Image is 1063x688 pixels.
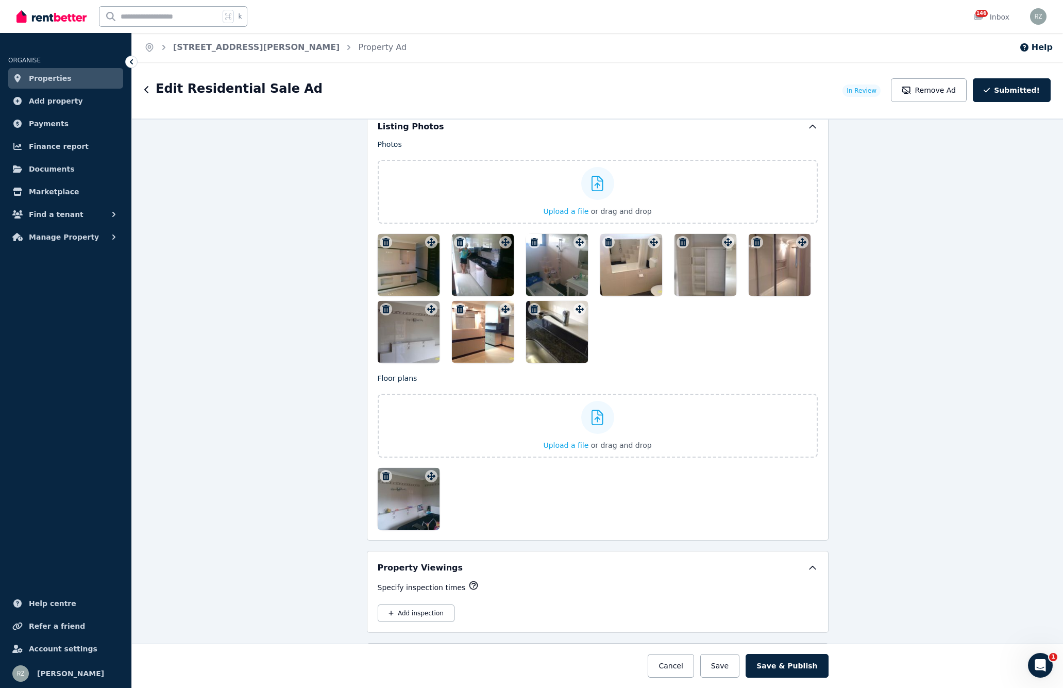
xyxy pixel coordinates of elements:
[29,140,89,153] span: Finance report
[543,440,651,450] button: Upload a file or drag and drop
[358,42,407,52] a: Property Ad
[1028,653,1053,678] iframe: Intercom live chat
[8,113,123,134] a: Payments
[975,10,988,17] span: 146
[591,441,652,449] span: or drag and drop
[132,33,419,62] nav: Breadcrumb
[847,87,876,95] span: In Review
[543,206,651,216] button: Upload a file or drag and drop
[378,562,463,574] h5: Property Viewings
[29,72,72,85] span: Properties
[8,68,123,89] a: Properties
[891,78,967,102] button: Remove Ad
[8,136,123,157] a: Finance report
[8,227,123,247] button: Manage Property
[378,121,444,133] h5: Listing Photos
[8,616,123,636] a: Refer a friend
[29,118,69,130] span: Payments
[29,95,83,107] span: Add property
[238,12,242,21] span: k
[378,605,454,622] button: Add inspection
[543,441,588,449] span: Upload a file
[1019,41,1053,54] button: Help
[973,78,1051,102] button: Submitted!
[8,57,41,64] span: ORGANISE
[378,139,818,149] p: Photos
[29,643,97,655] span: Account settings
[8,91,123,111] a: Add property
[29,163,75,175] span: Documents
[8,159,123,179] a: Documents
[378,582,466,593] p: Specify inspection times
[648,654,694,678] button: Cancel
[29,186,79,198] span: Marketplace
[29,597,76,610] span: Help centre
[173,42,340,52] a: [STREET_ADDRESS][PERSON_NAME]
[378,373,818,383] p: Floor plans
[543,207,588,215] span: Upload a file
[700,654,739,678] button: Save
[591,207,652,215] span: or drag and drop
[8,204,123,225] button: Find a tenant
[29,231,99,243] span: Manage Property
[16,9,87,24] img: RentBetter
[8,593,123,614] a: Help centre
[8,639,123,659] a: Account settings
[1049,653,1057,661] span: 1
[29,208,83,221] span: Find a tenant
[8,181,123,202] a: Marketplace
[29,620,85,632] span: Refer a friend
[973,12,1009,22] div: Inbox
[1030,8,1047,25] img: robert zmeskal
[37,667,104,680] span: [PERSON_NAME]
[746,654,828,678] button: Save & Publish
[156,80,323,97] h1: Edit Residential Sale Ad
[12,665,29,682] img: robert zmeskal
